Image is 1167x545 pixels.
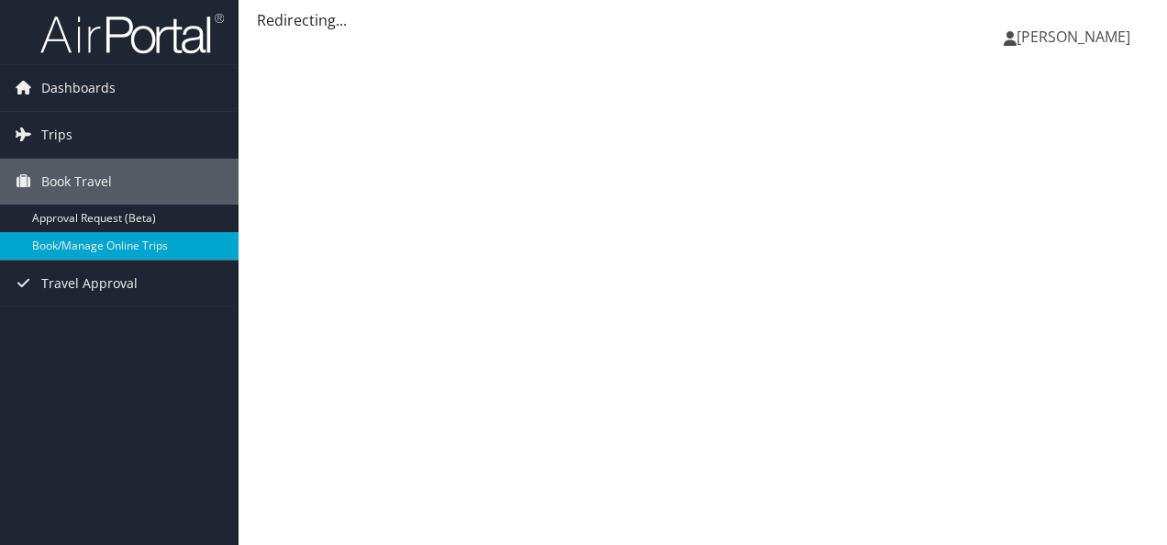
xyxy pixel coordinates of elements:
[1004,9,1149,64] a: [PERSON_NAME]
[1017,27,1130,47] span: [PERSON_NAME]
[41,159,112,205] span: Book Travel
[257,9,1149,31] div: Redirecting...
[41,65,116,111] span: Dashboards
[41,112,72,158] span: Trips
[40,12,224,55] img: airportal-logo.png
[41,261,138,306] span: Travel Approval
